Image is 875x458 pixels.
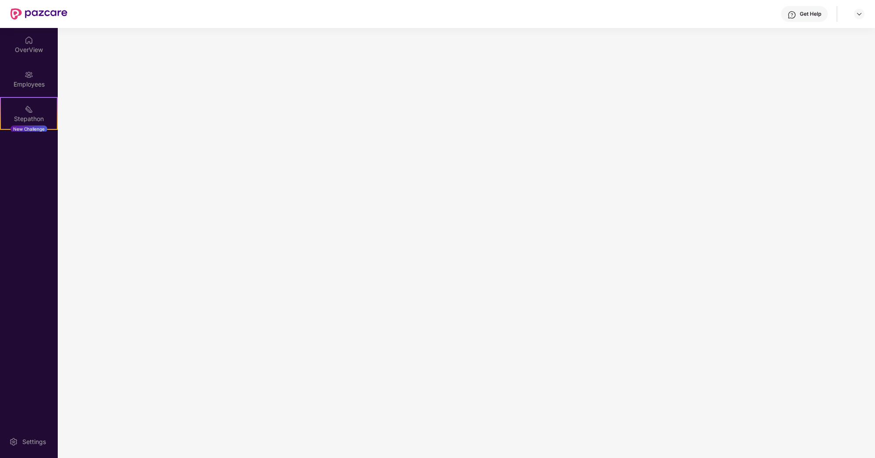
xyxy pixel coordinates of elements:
img: svg+xml;base64,PHN2ZyBpZD0iRW1wbG95ZWVzIiB4bWxucz0iaHR0cDovL3d3dy53My5vcmcvMjAwMC9zdmciIHdpZHRoPS... [24,70,33,79]
img: svg+xml;base64,PHN2ZyBpZD0iRHJvcGRvd24tMzJ4MzIiIHhtbG5zPSJodHRwOi8vd3d3LnczLm9yZy8yMDAwL3N2ZyIgd2... [856,10,863,17]
img: svg+xml;base64,PHN2ZyB4bWxucz0iaHR0cDovL3d3dy53My5vcmcvMjAwMC9zdmciIHdpZHRoPSIyMSIgaGVpZ2h0PSIyMC... [24,105,33,114]
img: svg+xml;base64,PHN2ZyBpZD0iU2V0dGluZy0yMHgyMCIgeG1sbnM9Imh0dHA6Ly93d3cudzMub3JnLzIwMDAvc3ZnIiB3aW... [9,437,18,446]
div: Settings [20,437,49,446]
img: svg+xml;base64,PHN2ZyBpZD0iSGVscC0zMngzMiIgeG1sbnM9Imh0dHA6Ly93d3cudzMub3JnLzIwMDAvc3ZnIiB3aWR0aD... [787,10,796,19]
div: Stepathon [1,114,57,123]
div: Get Help [800,10,821,17]
div: New Challenge [10,125,47,132]
img: New Pazcare Logo [10,8,67,20]
img: svg+xml;base64,PHN2ZyBpZD0iSG9tZSIgeG1sbnM9Imh0dHA6Ly93d3cudzMub3JnLzIwMDAvc3ZnIiB3aWR0aD0iMjAiIG... [24,36,33,45]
